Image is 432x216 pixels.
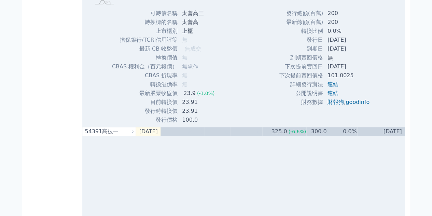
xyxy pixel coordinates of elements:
div: 325.0 [270,127,289,136]
td: 詳細發行辦法 [279,80,323,89]
td: 公開說明書 [279,89,323,98]
span: 無 [182,54,187,61]
div: 54391 [85,127,100,136]
span: 無 [182,81,187,87]
span: 無 [182,72,187,79]
td: [DATE] [323,62,375,71]
div: 高技一 [102,127,133,136]
td: CBAS 折現率 [112,71,178,80]
td: 23.91 [178,107,220,116]
span: 無 [182,37,187,43]
div: 聊天小工具 [398,183,432,216]
iframe: Chat Widget [398,183,432,216]
td: 0.0% [327,127,357,136]
td: 到期日 [279,44,323,53]
span: 無 [225,128,230,135]
td: 到期賣回價格 [279,53,323,62]
td: 轉換標的名稱 [112,18,178,27]
td: 200 [323,9,375,18]
td: 上市櫃別 [112,27,178,36]
td: 200 [323,18,375,27]
a: 連結 [328,90,338,96]
a: goodinfo [346,99,370,105]
td: 下次提前賣回日 [279,62,323,71]
td: 轉換溢價率 [112,80,178,89]
td: 擔保銀行/TCRI信用評等 [112,36,178,44]
a: 財報狗 [328,99,344,105]
a: 連結 [328,81,338,87]
td: 發行時轉換價 [112,107,178,116]
span: (-1.0%) [197,91,215,96]
td: 101.0025 [323,71,375,80]
td: 轉換比例 [279,27,323,36]
td: 發行日 [279,36,323,44]
td: 下次提前賣回價格 [279,71,323,80]
td: 財務數據 [279,98,323,107]
td: 最新餘額(百萬) [279,18,323,27]
td: [DATE] [323,36,375,44]
td: 發行價格 [112,116,178,124]
td: 可轉債名稱 [112,9,178,18]
span: 無成交 [185,45,201,52]
td: CBAS 權利金（百元報價） [112,62,178,71]
span: 無 [256,128,262,135]
td: , [323,98,375,107]
td: 無 [323,53,375,62]
td: 發行總額(百萬) [279,9,323,18]
td: 目前轉換價 [112,98,178,107]
div: 23.9 [182,89,197,97]
td: [DATE] [136,127,161,136]
span: 無成交 [188,128,204,135]
td: 最新股票收盤價 [112,89,178,98]
td: 23.91 [178,98,220,107]
td: 轉換價值 [112,53,178,62]
span: (-6.6%) [288,129,306,134]
td: 300.0 [306,127,327,136]
td: 最新 CB 收盤價 [112,44,178,53]
td: 0.0% [323,27,375,36]
td: 100.0 [178,116,220,124]
td: 太普高三 [178,9,220,18]
span: 無承作 [182,63,198,70]
td: 上櫃 [178,27,220,36]
td: [DATE] [357,127,405,136]
td: [DATE] [323,44,375,53]
td: 太普高 [178,18,220,27]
